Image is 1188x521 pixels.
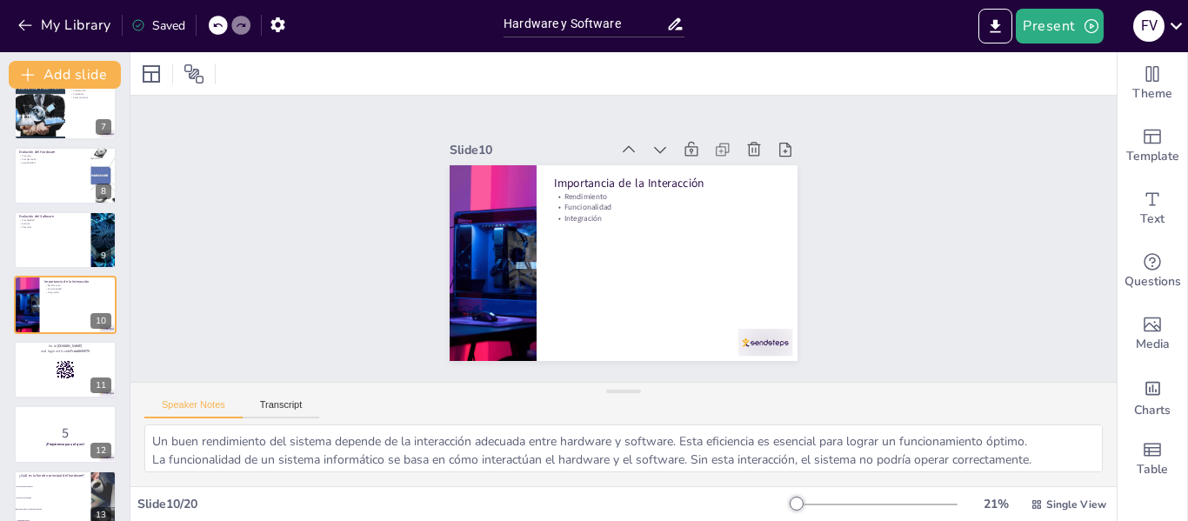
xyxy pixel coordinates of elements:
[1118,428,1187,491] div: Add a table
[978,9,1012,43] button: Export to PowerPoint
[96,119,111,135] div: 7
[1134,401,1171,420] span: Charts
[19,157,86,161] p: Compactación
[1136,335,1170,354] span: Media
[504,11,666,37] input: Insert title
[19,161,86,164] p: Accesibilidad
[184,63,204,84] span: Position
[14,82,117,139] div: 7
[19,344,111,349] p: Go to
[1016,9,1103,43] button: Present
[14,405,117,463] div: https://cdn.sendsteps.com/images/logo/sendsteps_logo_white.pnghttps://cdn.sendsteps.com/images/lo...
[1137,460,1168,479] span: Table
[46,442,83,446] strong: ¡Prepárense para el quiz!
[19,150,86,155] p: Evolución del Hardware
[1046,498,1106,511] span: Single View
[90,377,111,393] div: 11
[554,212,780,223] p: Integración
[1118,303,1187,365] div: Add images, graphics, shapes or video
[975,496,1017,512] div: 21 %
[243,399,320,418] button: Transcript
[44,290,111,293] p: Integración
[131,17,185,34] div: Saved
[137,496,791,512] div: Slide 10 / 20
[144,424,1103,472] textarea: Un buen rendimiento del sistema depende de la interacción adecuada entre hardware y software. Est...
[13,11,118,39] button: My Library
[1133,9,1165,43] button: F V
[17,485,90,487] span: Proporcionar energía
[1132,84,1172,104] span: Theme
[14,147,117,204] div: https://cdn.sendsteps.com/images/logo/sendsteps_logo_white.pnghttps://cdn.sendsteps.com/images/lo...
[9,61,121,89] button: Add slide
[96,184,111,199] div: 8
[70,90,111,93] p: Clasificación
[1125,272,1181,291] span: Questions
[1126,147,1179,166] span: Template
[17,508,90,510] span: Permitir que el software funcione
[44,287,111,291] p: Funcionalidad
[19,219,86,223] p: Complejidad
[96,248,111,264] div: 9
[19,214,86,219] p: Evolución del Software
[90,313,111,329] div: 10
[1118,240,1187,303] div: Get real-time input from your audience
[19,222,86,225] p: Avances
[19,473,86,478] p: ¿Cuál es la función principal del hardware?
[19,424,111,443] p: 5
[1118,52,1187,115] div: Change the overall theme
[14,276,117,333] div: https://cdn.sendsteps.com/images/logo/sendsteps_logo_white.pnghttps://cdn.sendsteps.com/images/lo...
[450,142,610,158] div: Slide 10
[70,96,111,99] p: Características
[19,154,86,157] p: Progreso
[44,284,111,287] p: Rendimiento
[1133,10,1165,42] div: F V
[14,341,117,398] div: https://cdn.sendsteps.com/images/logo/sendsteps_logo_white.pnghttps://cdn.sendsteps.com/images/lo...
[1118,177,1187,240] div: Add text boxes
[144,399,243,418] button: Speaker Notes
[1118,365,1187,428] div: Add charts and graphs
[57,344,83,348] strong: [DOMAIN_NAME]
[19,349,111,354] p: and login with code
[17,519,90,521] span: Almacenar datos
[44,279,111,284] p: Importancia de la Interacción
[554,175,780,191] p: Importancia de la Interacción
[17,497,90,498] span: Ejecutar programas
[1118,115,1187,177] div: Add ready made slides
[137,60,165,88] div: Layout
[554,202,780,212] p: Funcionalidad
[19,225,86,229] p: Potencial
[1140,210,1165,229] span: Text
[554,191,780,202] p: Rendimiento
[70,93,111,97] p: Propósitos
[90,443,111,458] div: 12
[14,211,117,269] div: https://cdn.sendsteps.com/images/logo/sendsteps_logo_white.pnghttps://cdn.sendsteps.com/images/lo...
